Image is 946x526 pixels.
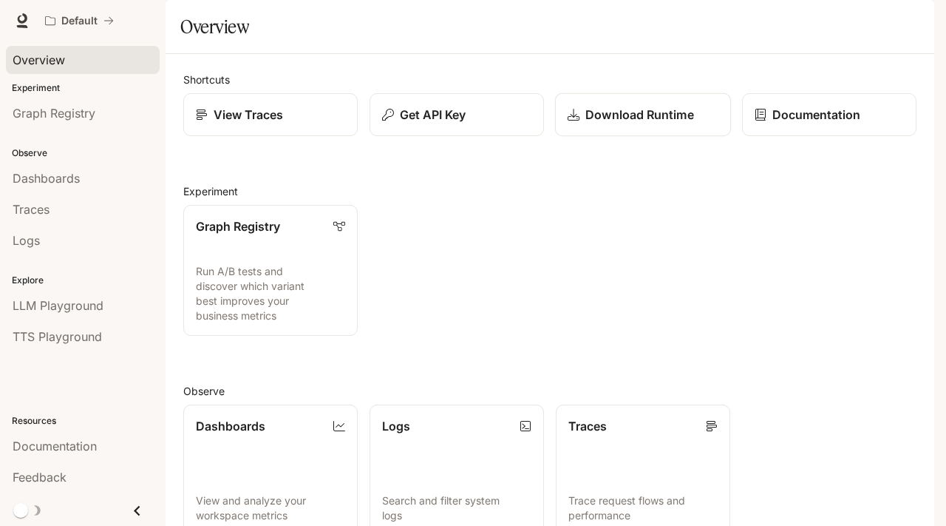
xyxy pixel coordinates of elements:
[183,205,358,336] a: Graph RegistryRun A/B tests and discover which variant best improves your business metrics
[370,93,544,136] button: Get API Key
[214,106,283,124] p: View Traces
[772,106,860,124] p: Documentation
[568,417,607,435] p: Traces
[742,93,916,136] a: Documentation
[38,6,120,36] button: All workspaces
[568,493,718,523] p: Trace request flows and performance
[180,12,249,41] h1: Overview
[382,493,531,523] p: Search and filter system logs
[183,93,358,136] a: View Traces
[183,383,916,399] h2: Observe
[183,183,916,199] h2: Experiment
[196,218,280,235] p: Graph Registry
[196,264,345,323] p: Run A/B tests and discover which variant best improves your business metrics
[555,93,731,137] a: Download Runtime
[196,493,345,523] p: View and analyze your workspace metrics
[585,106,693,124] p: Download Runtime
[61,15,98,27] p: Default
[382,417,410,435] p: Logs
[400,106,466,124] p: Get API Key
[183,72,916,87] h2: Shortcuts
[196,417,265,435] p: Dashboards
